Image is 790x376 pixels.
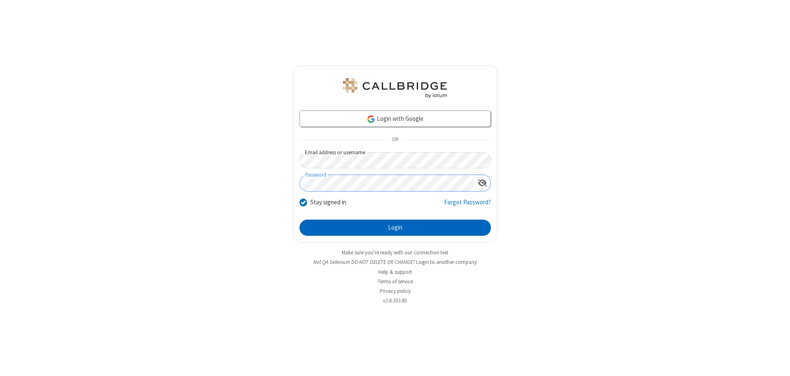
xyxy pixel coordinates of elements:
button: Login [300,220,491,236]
img: google-icon.png [366,115,376,124]
a: Forgot Password? [444,198,491,213]
div: Show password [474,175,490,190]
a: Make sure you're ready with our connection test [342,249,448,256]
a: Login with Google [300,110,491,127]
a: Privacy policy [380,287,411,295]
span: OR [388,134,402,146]
img: QA Selenium DO NOT DELETE OR CHANGE [341,78,449,98]
input: Password [300,175,474,191]
li: Not QA Selenium DO NOT DELETE OR CHANGE? [293,258,497,266]
a: Help & support [378,268,412,275]
li: v2.6.353.6b [293,297,497,304]
button: Login to another company [416,258,477,266]
label: Stay signed in [310,198,346,207]
input: Email address or username [300,152,491,168]
a: Terms of service [378,278,413,285]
